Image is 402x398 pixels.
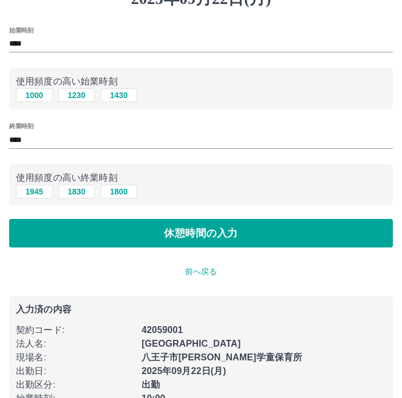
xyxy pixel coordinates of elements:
[16,351,135,364] p: 現場名 :
[142,380,160,389] b: 出勤
[9,122,33,131] label: 終業時刻
[16,185,53,198] button: 1945
[9,26,33,34] label: 始業時刻
[100,185,137,198] button: 1800
[142,325,183,335] b: 42059001
[16,364,135,378] p: 出勤日 :
[142,339,241,348] b: [GEOGRAPHIC_DATA]
[16,378,135,392] p: 出勤区分 :
[58,88,95,102] button: 1230
[9,266,393,278] p: 前へ戻る
[16,305,386,314] p: 入力済の内容
[16,88,53,102] button: 1000
[58,185,95,198] button: 1830
[142,366,226,376] b: 2025年09月22日(月)
[9,219,393,247] button: 休憩時間の入力
[16,323,135,337] p: 契約コード :
[16,171,386,185] p: 使用頻度の高い終業時刻
[100,88,137,102] button: 1430
[16,75,386,88] p: 使用頻度の高い始業時刻
[142,352,303,362] b: 八王子市[PERSON_NAME]学童保育所
[16,337,135,351] p: 法人名 :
